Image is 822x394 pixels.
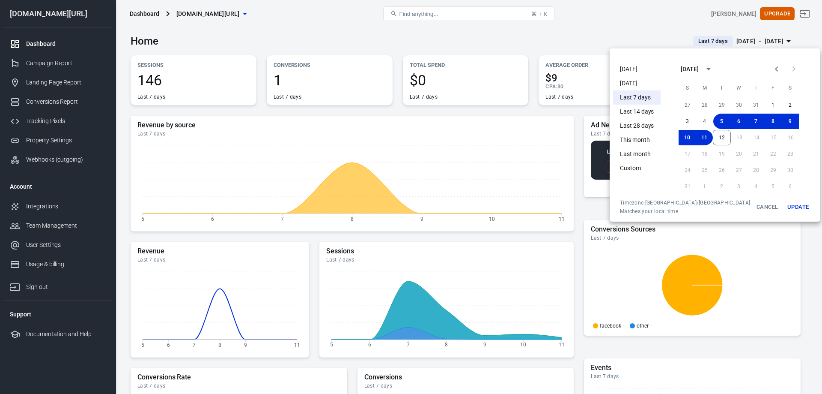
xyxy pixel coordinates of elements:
div: [DATE] [681,65,699,74]
span: Tuesday [714,79,730,96]
button: Previous month [768,60,785,78]
button: 29 [713,97,730,113]
li: [DATE] [613,62,661,76]
li: Last 14 days [613,105,661,119]
button: 3 [679,114,696,129]
button: 1 [765,97,782,113]
span: Monday [697,79,712,96]
li: Custom [613,161,661,175]
button: 2 [782,97,799,113]
button: 27 [679,97,696,113]
button: 7 [748,114,765,129]
button: Update [784,199,812,215]
button: 12 [713,130,731,145]
li: Last 7 days [613,90,661,105]
button: 31 [748,97,765,113]
span: Thursday [748,79,764,96]
li: Last 28 days [613,119,661,133]
li: [DATE] [613,76,661,90]
button: 9 [782,114,799,129]
button: 5 [713,114,730,129]
button: 28 [696,97,713,113]
button: 4 [696,114,713,129]
button: 30 [730,97,748,113]
button: calendar view is open, switch to year view [701,62,716,76]
span: Friday [765,79,781,96]
button: Cancel [753,199,781,215]
span: Saturday [783,79,798,96]
li: This month [613,133,661,147]
span: Wednesday [731,79,747,96]
span: Sunday [680,79,695,96]
div: Timezone: [GEOGRAPHIC_DATA]/[GEOGRAPHIC_DATA] [620,199,750,206]
button: 10 [679,130,696,145]
li: Last month [613,147,661,161]
button: 6 [730,114,748,129]
span: Matches your local time [620,208,750,215]
button: 8 [765,114,782,129]
button: 11 [696,130,713,145]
